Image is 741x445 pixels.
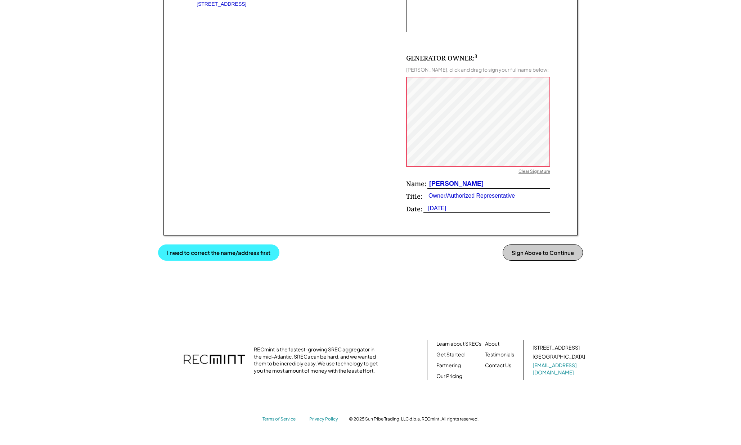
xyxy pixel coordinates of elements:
[436,340,481,347] a: Learn about SRECs
[485,362,511,369] a: Contact Us
[485,351,514,358] a: Testimonials
[184,347,245,373] img: recmint-logotype%403x.png
[436,351,464,358] a: Get Started
[485,340,499,347] a: About
[406,66,549,73] div: [PERSON_NAME], click and drag to sign your full name below:
[436,373,462,380] a: Our Pricing
[475,53,477,59] sup: 3
[533,344,580,351] div: [STREET_ADDRESS]
[503,244,583,261] button: Sign Above to Continue
[406,204,422,213] div: Date:
[518,168,550,176] div: Clear Signature
[533,353,585,360] div: [GEOGRAPHIC_DATA]
[254,346,382,374] div: RECmint is the fastest-growing SREC aggregator in the mid-Atlantic. SRECs can be hard, and we wan...
[309,416,342,422] a: Privacy Policy
[406,192,422,201] div: Title:
[533,362,587,376] a: [EMAIL_ADDRESS][DOMAIN_NAME]
[427,179,484,188] div: [PERSON_NAME]
[197,1,401,7] div: [STREET_ADDRESS]
[406,179,426,188] div: Name:
[349,416,479,422] div: © 2025 Sun Tribe Trading, LLC d.b.a. RECmint. All rights reserved.
[262,416,302,422] a: Terms of Service
[436,362,461,369] a: Partnering
[158,244,279,261] button: I need to correct the name/address first
[423,192,515,200] div: Owner/Authorized Representative
[406,54,477,63] div: GENERATOR OWNER:
[423,204,446,212] div: [DATE]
